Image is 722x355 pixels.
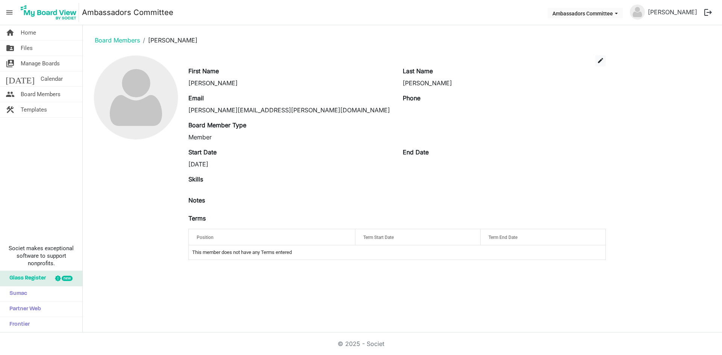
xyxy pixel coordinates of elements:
span: menu [2,5,17,20]
label: First Name [188,66,219,76]
span: Manage Boards [21,56,60,71]
span: edit [597,57,604,64]
span: home [6,25,15,40]
span: folder_shared [6,41,15,56]
button: edit [595,55,606,66]
label: Last Name [403,66,433,76]
label: Notes [188,196,205,205]
div: Member [188,133,391,142]
a: My Board View Logo [18,3,82,22]
img: My Board View Logo [18,3,79,22]
button: logout [700,5,716,20]
span: Calendar [41,71,63,86]
span: Frontier [6,317,30,332]
span: Sumac [6,286,27,301]
div: [DATE] [188,160,391,169]
span: [DATE] [6,71,35,86]
li: [PERSON_NAME] [140,36,197,45]
label: Email [188,94,204,103]
span: Board Members [21,87,61,102]
span: Term End Date [488,235,517,240]
span: construction [6,102,15,117]
span: Position [197,235,214,240]
button: Ambassadors Committee dropdownbutton [548,8,623,18]
div: [PERSON_NAME] [403,79,606,88]
span: Home [21,25,36,40]
a: [PERSON_NAME] [645,5,700,20]
span: people [6,87,15,102]
span: Term Start Date [363,235,394,240]
span: Societ makes exceptional software to support nonprofits. [3,245,79,267]
div: [PERSON_NAME][EMAIL_ADDRESS][PERSON_NAME][DOMAIN_NAME] [188,106,391,115]
span: Templates [21,102,47,117]
label: End Date [403,148,429,157]
span: Files [21,41,33,56]
div: new [62,276,73,281]
td: This member does not have any Terms entered [189,245,605,260]
a: © 2025 - Societ [338,340,384,347]
a: Ambassadors Committee [82,5,173,20]
img: no-profile-picture.svg [94,56,178,139]
span: Glass Register [6,271,46,286]
label: Terms [188,214,206,223]
label: Board Member Type [188,121,246,130]
label: Phone [403,94,420,103]
span: Partner Web [6,302,41,317]
img: no-profile-picture.svg [630,5,645,20]
label: Skills [188,175,203,184]
a: Board Members [95,36,140,44]
span: switch_account [6,56,15,71]
label: Start Date [188,148,217,157]
div: [PERSON_NAME] [188,79,391,88]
